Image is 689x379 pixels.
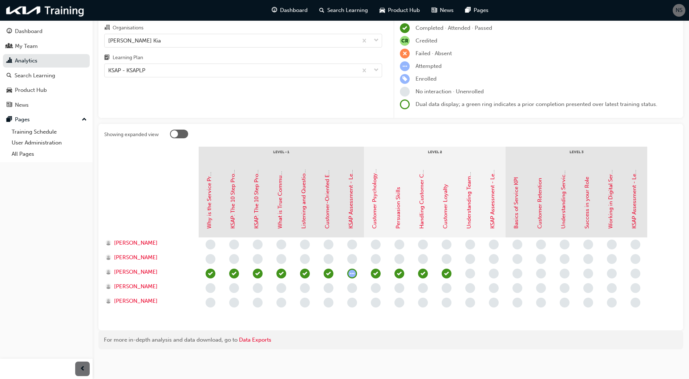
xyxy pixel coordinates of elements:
[206,298,215,307] span: learningRecordVerb_NONE-icon
[300,269,310,278] span: learningRecordVerb_PASS-icon
[206,240,215,249] span: learningRecordVerb_NONE-icon
[607,269,617,278] span: learningRecordVerb_NONE-icon
[327,6,368,15] span: Search Learning
[489,283,499,293] span: learningRecordVerb_NONE-icon
[371,283,381,293] span: learningRecordVerb_NONE-icon
[607,283,617,293] span: learningRecordVerb_NONE-icon
[324,254,333,264] span: learningRecordVerb_NONE-icon
[277,152,283,229] a: What is True Communication?
[3,25,90,38] a: Dashboard
[4,3,87,18] a: kia-training
[489,162,496,229] a: KSAP Assessment - Level 2
[324,240,333,249] span: learningRecordVerb_NONE-icon
[583,240,593,249] span: learningRecordVerb_NONE-icon
[347,283,357,293] span: learningRecordVerb_NONE-icon
[253,298,263,307] span: learningRecordVerb_NONE-icon
[104,336,678,344] div: For more in-depth analysis and data download, go to
[400,49,410,58] span: learningRecordVerb_FAIL-icon
[114,239,158,247] span: [PERSON_NAME]
[206,269,215,278] span: learningRecordVerb_PASS-icon
[15,27,42,36] div: Dashboard
[400,36,410,46] span: null-icon
[15,115,30,124] div: Pages
[512,254,522,264] span: learningRecordVerb_NONE-icon
[416,101,657,107] span: Dual data display; a green ring indicates a prior completion presented over latest training status.
[374,66,379,75] span: down-icon
[106,268,192,276] a: [PERSON_NAME]
[108,66,145,75] div: KSAP - KSAPLP
[253,240,263,249] span: learningRecordVerb_NONE-icon
[276,254,286,264] span: learningRecordVerb_NONE-icon
[431,6,437,15] span: news-icon
[15,101,29,109] div: News
[348,163,354,229] a: KSAP Assessment - Level 1
[106,282,192,291] a: [PERSON_NAME]
[489,298,499,307] span: learningRecordVerb_NONE-icon
[418,269,428,278] span: learningRecordVerb_PASS-icon
[418,149,425,229] a: Handling Customer Complaints
[253,269,263,278] span: learningRecordVerb_PASS-icon
[418,298,428,307] span: learningRecordVerb_NONE-icon
[394,240,404,249] span: learningRecordVerb_NONE-icon
[416,37,437,44] span: Credited
[536,178,543,229] a: Customer Retention
[631,162,637,229] a: KSAP Assessment - Level 3
[7,28,12,35] span: guage-icon
[442,254,451,264] span: learningRecordVerb_NONE-icon
[324,298,333,307] span: learningRecordVerb_NONE-icon
[560,254,570,264] span: learningRecordVerb_NONE-icon
[489,269,499,278] span: learningRecordVerb_NONE-icon
[607,298,617,307] span: learningRecordVerb_NONE-icon
[374,3,426,18] a: car-iconProduct Hub
[300,240,310,249] span: learningRecordVerb_NONE-icon
[489,254,499,264] span: learningRecordVerb_NONE-icon
[512,283,522,293] span: learningRecordVerb_NONE-icon
[560,117,567,229] a: Understanding Service Quality Management
[3,69,90,82] a: Search Learning
[371,119,378,229] a: Customer Psychology and Suggestion Skills
[276,240,286,249] span: learningRecordVerb_NONE-icon
[113,54,143,61] div: Learning Plan
[347,240,357,249] span: learningRecordVerb_NONE-icon
[394,283,404,293] span: learningRecordVerb_NONE-icon
[276,283,286,293] span: learningRecordVerb_NONE-icon
[229,240,239,249] span: learningRecordVerb_NONE-icon
[394,254,404,264] span: learningRecordVerb_NONE-icon
[319,6,324,15] span: search-icon
[206,133,212,229] a: Why is the Service Process Important?
[583,254,593,264] span: learningRecordVerb_NONE-icon
[400,23,410,33] span: learningRecordVerb_COMPLETE-icon
[536,283,546,293] span: learningRecordVerb_NONE-icon
[324,283,333,293] span: learningRecordVerb_NONE-icon
[400,74,410,84] span: learningRecordVerb_ENROLL-icon
[229,283,239,293] span: learningRecordVerb_NONE-icon
[3,54,90,68] a: Analytics
[400,87,410,97] span: learningRecordVerb_NONE-icon
[426,3,459,18] a: news-iconNews
[673,4,685,17] button: NS
[229,254,239,264] span: learningRecordVerb_NONE-icon
[394,269,404,278] span: learningRecordVerb_PASS-icon
[7,117,12,123] span: pages-icon
[631,269,640,278] span: learningRecordVerb_NONE-icon
[536,298,546,307] span: learningRecordVerb_NONE-icon
[15,42,38,50] div: My Team
[15,72,55,80] div: Search Learning
[3,40,90,53] a: My Team
[7,87,12,94] span: car-icon
[114,297,158,305] span: [PERSON_NAME]
[400,61,410,71] span: learningRecordVerb_ATTEMPT-icon
[442,240,451,249] span: learningRecordVerb_NONE-icon
[106,239,192,247] a: [PERSON_NAME]
[300,254,310,264] span: learningRecordVerb_NONE-icon
[583,269,593,278] span: learningRecordVerb_NONE-icon
[607,240,617,249] span: learningRecordVerb_NONE-icon
[80,364,85,374] span: prev-icon
[300,283,310,293] span: learningRecordVerb_NONE-icon
[300,298,310,307] span: learningRecordVerb_NONE-icon
[512,240,522,249] span: learningRecordVerb_NONE-icon
[395,187,401,229] a: Persuasion Skills
[199,147,364,165] div: Level - 1
[371,240,381,249] span: learningRecordVerb_NONE-icon
[3,113,90,126] button: Pages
